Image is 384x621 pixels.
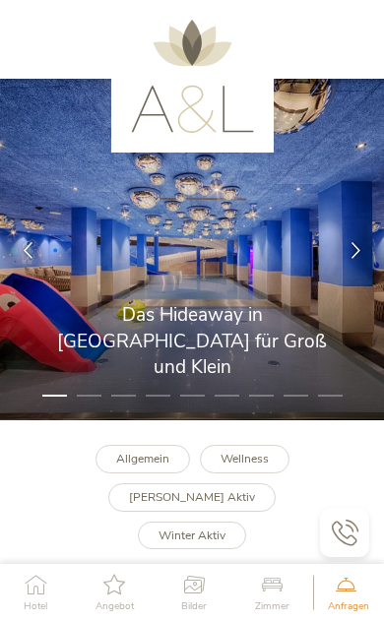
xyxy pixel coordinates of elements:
b: Allgemein [116,451,169,466]
span: Hotel [24,601,47,611]
b: [PERSON_NAME] Aktiv [129,489,255,505]
span: Zimmer [255,601,289,611]
a: [PERSON_NAME] Aktiv [108,483,276,512]
span: Angebot [96,601,134,611]
b: Winter Aktiv [159,528,225,543]
span: Bilder [181,601,207,611]
a: Winter Aktiv [138,522,246,550]
img: AMONTI & LUNARIS Wellnessresort [131,20,254,133]
span: Anfragen [328,601,369,611]
a: Allgemein [96,445,190,473]
b: Wellness [221,451,269,466]
a: Wellness [200,445,289,473]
